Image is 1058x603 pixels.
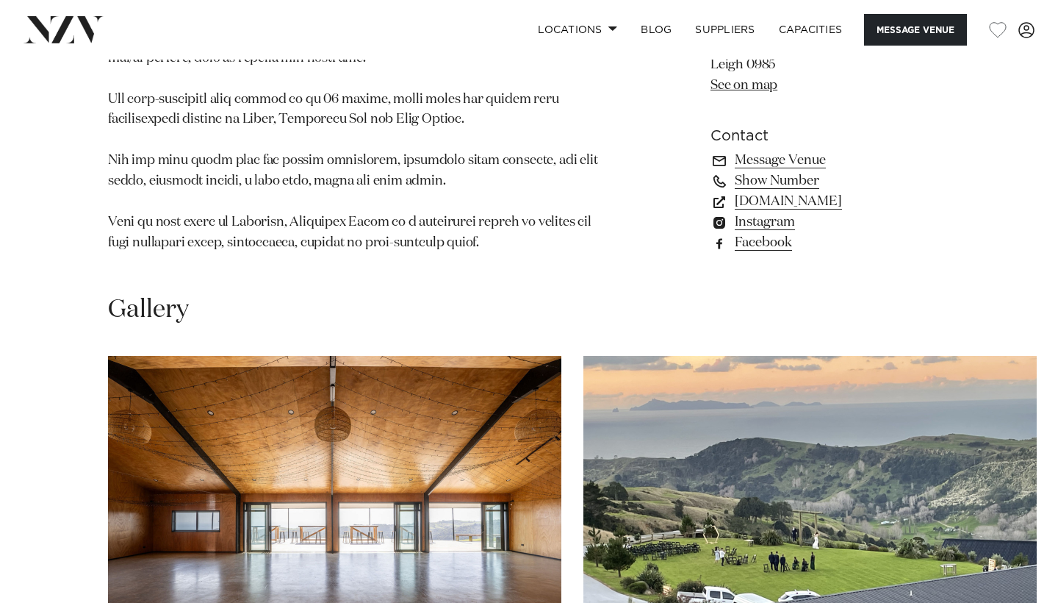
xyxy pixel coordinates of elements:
[683,14,766,46] a: SUPPLIERS
[24,16,104,43] img: nzv-logo.png
[710,79,777,92] a: See on map
[710,151,950,171] a: Message Venue
[767,14,854,46] a: Capacities
[710,233,950,254] a: Facebook
[710,126,950,148] h6: Contact
[864,14,967,46] button: Message Venue
[710,213,950,233] a: Instagram
[629,14,683,46] a: BLOG
[108,293,189,327] h2: Gallery
[710,192,950,213] a: [DOMAIN_NAME]
[710,171,950,192] a: Show Number
[526,14,629,46] a: Locations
